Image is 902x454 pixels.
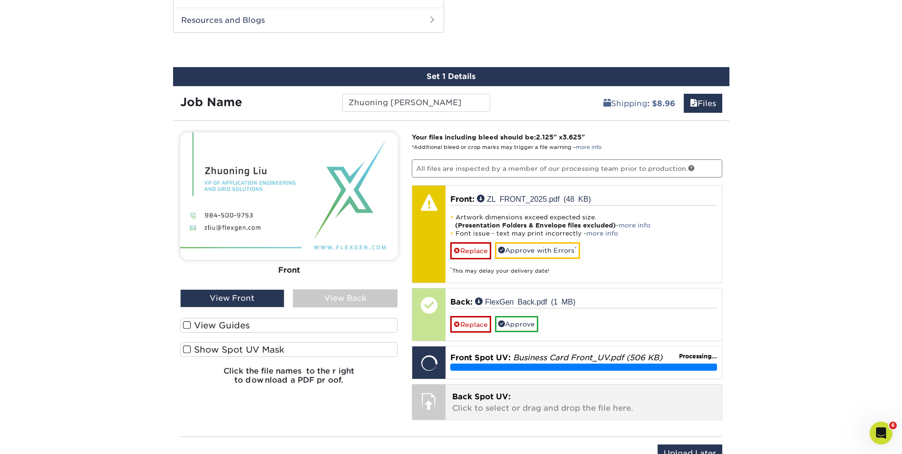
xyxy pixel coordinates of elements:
[536,133,553,141] span: 2.125
[647,99,675,108] b: : $8.96
[2,425,81,451] iframe: Google Customer Reviews
[174,8,444,32] h2: Resources and Blogs
[889,422,897,429] span: 6
[684,94,722,113] a: Files
[450,297,473,306] span: Back:
[412,133,585,141] strong: Your files including bleed should be: " x "
[475,297,575,305] a: FlexGen Back.pdf (1 MB)
[450,195,475,204] span: Front:
[180,366,398,392] h6: Click the file names to the right to download a PDF proof.
[412,159,722,178] p: All files are inspected by a member of our processing team prior to production.
[563,133,582,141] span: 3.625
[513,353,662,362] em: Business Card Front_UV.pdf (506 KB)
[450,259,717,275] div: This may delay your delivery date!
[450,229,717,237] li: Font issue - text may print incorrectly -
[452,391,715,414] p: Click to select or drag and drop the file here.
[690,99,698,108] span: files
[342,94,490,112] input: Enter a job name
[450,213,717,229] li: Artwork dimensions exceed expected size. -
[180,260,398,281] div: Front
[452,392,511,401] span: Back Spot UV:
[495,316,538,332] a: Approve
[450,316,491,333] a: Replace
[180,342,398,357] label: Show Spot UV Mask
[293,289,398,307] div: View Back
[412,144,601,150] small: *Additional bleed or crop marks may trigger a file warning –
[603,99,611,108] span: shipping
[870,422,892,444] iframe: Intercom live chat
[576,144,601,150] a: more info
[619,222,650,229] a: more info
[495,242,580,258] a: Approve with Errors*
[477,195,591,202] a: ZL FRONT_2025.pdf (48 KB)
[180,318,398,333] label: View Guides
[450,353,511,362] span: Front Spot UV:
[180,95,242,109] strong: Job Name
[597,94,681,113] a: Shipping: $8.96
[173,67,729,86] div: Set 1 Details
[455,222,616,229] strong: (Presentation Folders & Envelope files excluded)
[586,230,618,237] a: more info
[180,289,285,307] div: View Front
[450,242,491,259] a: Replace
